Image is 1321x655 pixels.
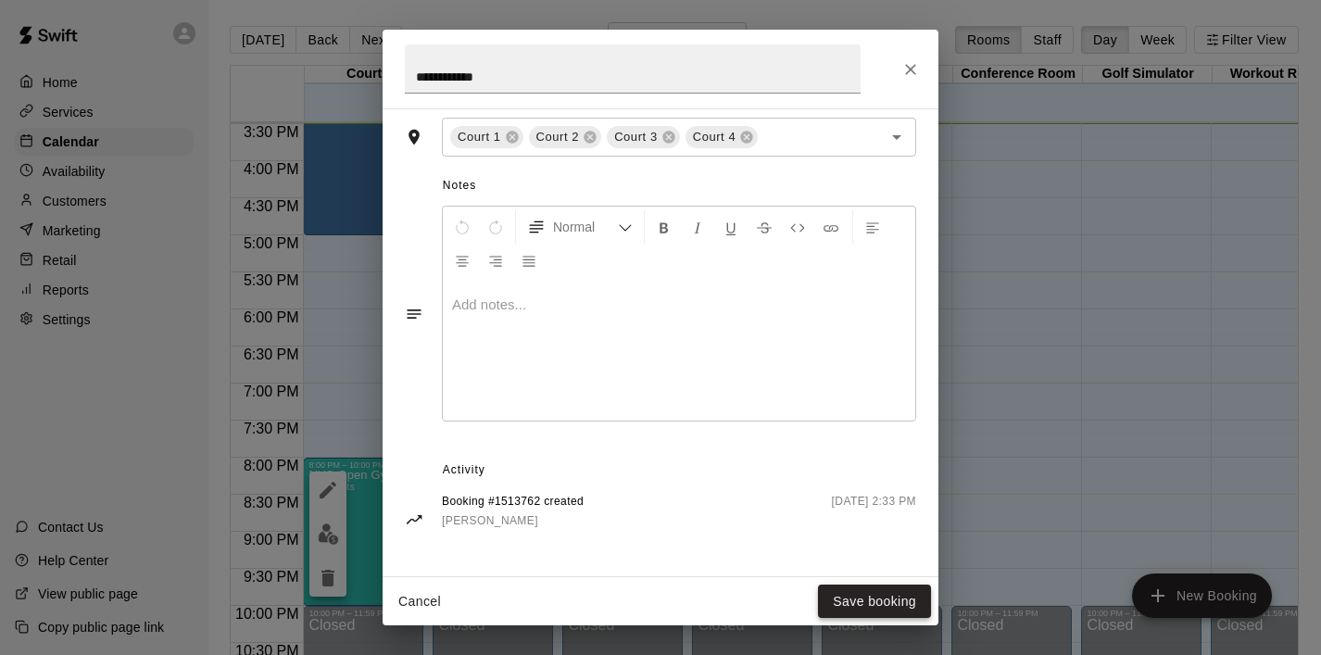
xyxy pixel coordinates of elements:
a: [PERSON_NAME] [442,511,584,531]
span: [DATE] 2:33 PM [832,493,916,531]
button: Format Underline [715,210,747,244]
span: Court 3 [607,128,665,146]
button: Format Strikethrough [749,210,780,244]
span: [PERSON_NAME] [442,514,538,527]
div: Court 4 [686,126,759,148]
button: Cancel [390,585,449,619]
svg: Rooms [405,128,423,146]
span: Notes [443,171,916,201]
button: Insert Code [782,210,813,244]
svg: Notes [405,305,423,323]
button: Redo [480,210,511,244]
button: Formatting Options [520,210,640,244]
span: Court 4 [686,128,744,146]
span: Court 2 [529,128,587,146]
button: Center Align [447,244,478,277]
button: Left Align [857,210,888,244]
span: Court 1 [450,128,509,146]
button: Format Bold [648,210,680,244]
span: Booking #1513762 created [442,493,584,511]
div: Court 2 [529,126,602,148]
button: Open [884,124,910,150]
button: Right Align [480,244,511,277]
div: Court 1 [450,126,523,148]
span: Normal [553,218,618,236]
svg: Activity [405,510,423,529]
button: Close [894,53,927,86]
button: Undo [447,210,478,244]
button: Justify Align [513,244,545,277]
span: Activity [443,456,916,485]
div: Court 3 [607,126,680,148]
button: Format Italics [682,210,713,244]
button: Insert Link [815,210,847,244]
button: Save booking [818,585,931,619]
